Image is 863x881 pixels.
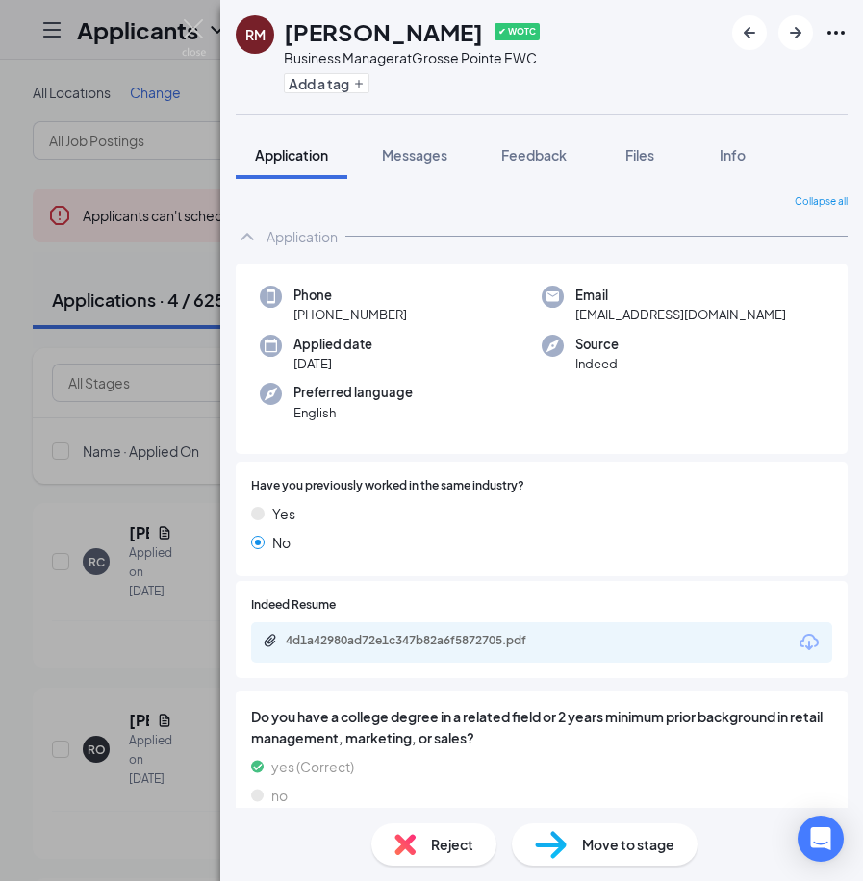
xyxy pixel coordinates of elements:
span: Application [255,146,328,164]
span: Messages [382,146,447,164]
span: Preferred language [293,383,413,402]
span: Feedback [501,146,567,164]
svg: ChevronUp [236,225,259,248]
span: Files [625,146,654,164]
span: ✔ WOTC [495,23,540,40]
div: Business Manager at Grosse Pointe EWC [284,48,540,67]
button: ArrowRight [778,15,813,50]
span: Applied date [293,335,372,354]
svg: ArrowRight [784,21,807,44]
span: [DATE] [293,354,372,373]
span: English [293,403,413,422]
svg: Paperclip [263,633,278,648]
span: Do you have a college degree in a related field or 2 years minimum prior background in retail man... [251,706,832,748]
span: Info [720,146,746,164]
h1: [PERSON_NAME] [284,15,483,48]
div: 4d1a42980ad72e1c347b82a6f5872705.pdf [286,633,555,648]
span: Source [575,335,619,354]
span: [EMAIL_ADDRESS][DOMAIN_NAME] [575,305,786,324]
span: Move to stage [582,834,674,855]
span: yes (Correct) [271,756,354,777]
svg: Ellipses [825,21,848,44]
span: Collapse all [795,194,848,210]
span: Yes [272,503,295,524]
span: Have you previously worked in the same industry? [251,477,524,495]
span: No [272,532,291,553]
div: Open Intercom Messenger [798,816,844,862]
div: Application [267,227,338,246]
span: [PHONE_NUMBER] [293,305,407,324]
svg: Download [798,631,821,654]
a: Paperclip4d1a42980ad72e1c347b82a6f5872705.pdf [263,633,574,651]
button: PlusAdd a tag [284,73,369,93]
button: ArrowLeftNew [732,15,767,50]
span: Indeed [575,354,619,373]
span: Reject [431,834,473,855]
span: Indeed Resume [251,596,336,615]
span: Email [575,286,786,305]
svg: Plus [353,78,365,89]
span: Phone [293,286,407,305]
svg: ArrowLeftNew [738,21,761,44]
span: no [271,785,288,806]
div: RM [245,25,266,44]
